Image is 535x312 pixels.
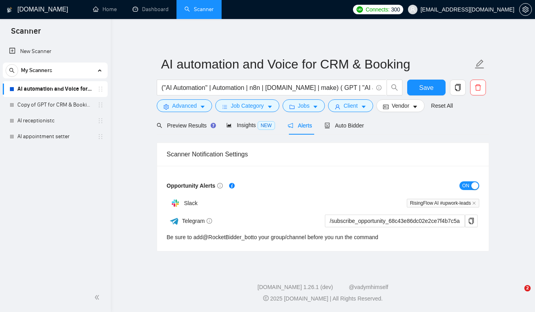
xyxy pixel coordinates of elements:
button: userClientcaret-down [328,99,373,112]
span: Save [419,83,433,93]
span: Scanner [5,25,47,42]
span: caret-down [361,104,366,110]
iframe: Intercom live chat [508,285,527,304]
a: dashboardDashboard [133,6,169,13]
a: AI automation and Voice for CRM & Booking [17,81,93,97]
span: holder [97,133,104,140]
div: Scanner Notification Settings [167,143,479,166]
span: area-chart [226,122,232,128]
span: close [472,201,476,205]
span: bars [222,104,228,110]
span: ON [462,181,469,190]
div: Tooltip anchor [210,122,217,129]
input: Scanner name... [161,54,473,74]
button: delete [470,80,486,95]
span: folder [289,104,295,110]
a: [DOMAIN_NAME] 1.26.1 (dev) [258,284,333,290]
a: homeHome [93,6,117,13]
span: double-left [94,293,102,301]
span: copy [465,218,477,224]
li: New Scanner [3,44,108,59]
button: search [6,64,18,77]
a: @vadymhimself [349,284,388,290]
a: New Scanner [9,44,101,59]
span: robot [324,123,330,128]
span: user [410,7,415,12]
span: copy [450,84,465,91]
span: info-circle [207,218,212,224]
button: setting [519,3,532,16]
span: Advanced [172,101,197,110]
span: My Scanners [21,63,52,78]
span: Slack [184,200,197,206]
a: AI receptionistc [17,113,93,129]
span: Vendor [392,101,409,110]
button: folderJobscaret-down [283,99,325,112]
span: Opportunity Alerts [167,183,223,189]
span: user [335,104,340,110]
button: Save [407,80,446,95]
a: Reset All [431,101,453,110]
span: info-circle [217,183,223,188]
span: Preview Results [157,122,214,129]
span: search [157,123,162,128]
button: copy [450,80,466,95]
button: copy [465,215,478,227]
span: Alerts [288,122,312,129]
img: ww3wtPAAAAAElFTkSuQmCC [169,216,179,226]
button: barsJob Categorycaret-down [215,99,279,112]
a: AI appointment setter [17,129,93,145]
img: upwork-logo.png [357,6,363,13]
span: search [387,84,402,91]
span: holder [97,118,104,124]
span: Client [343,101,358,110]
span: holder [97,86,104,92]
button: search [387,80,402,95]
span: copyright [263,295,269,301]
a: searchScanner [184,6,214,13]
span: Insights [226,122,275,128]
span: RisingFlow AI #upwork-leads [407,199,479,207]
span: idcard [383,104,389,110]
span: Job Category [231,101,264,110]
span: 2 [524,285,531,291]
span: setting [520,6,531,13]
span: edit [474,59,485,69]
span: caret-down [200,104,205,110]
span: Jobs [298,101,310,110]
span: NEW [258,121,275,130]
img: hpQkSZIkSZIkSZIkSZIkSZIkSZIkSZIkSZIkSZIkSZIkSZIkSZIkSZIkSZIkSZIkSZIkSZIkSZIkSZIkSZIkSZIkSZIkSZIkS... [167,195,183,211]
button: idcardVendorcaret-down [376,99,425,112]
a: @RocketBidder_bot [203,234,252,240]
a: setting [519,6,532,13]
button: settingAdvancedcaret-down [157,99,212,112]
span: search [6,68,18,73]
span: info-circle [376,85,381,90]
div: Tooltip anchor [228,182,235,189]
div: Be sure to add to your group/channel before you run the command [167,233,378,242]
span: delete [470,84,486,91]
img: logo [7,4,12,16]
input: Search Freelance Jobs... [161,83,373,93]
span: 300 [391,5,400,14]
span: holder [97,102,104,108]
span: Connects: [366,5,389,14]
span: notification [288,123,293,128]
span: setting [163,104,169,110]
span: caret-down [412,104,418,110]
a: Copy of GPT for CRM & Booking [17,97,93,113]
span: caret-down [313,104,318,110]
span: caret-down [267,104,273,110]
span: Auto Bidder [324,122,364,129]
li: My Scanners [3,63,108,145]
span: Telegram [182,218,212,224]
div: 2025 [DOMAIN_NAME] | All Rights Reserved. [117,295,529,303]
